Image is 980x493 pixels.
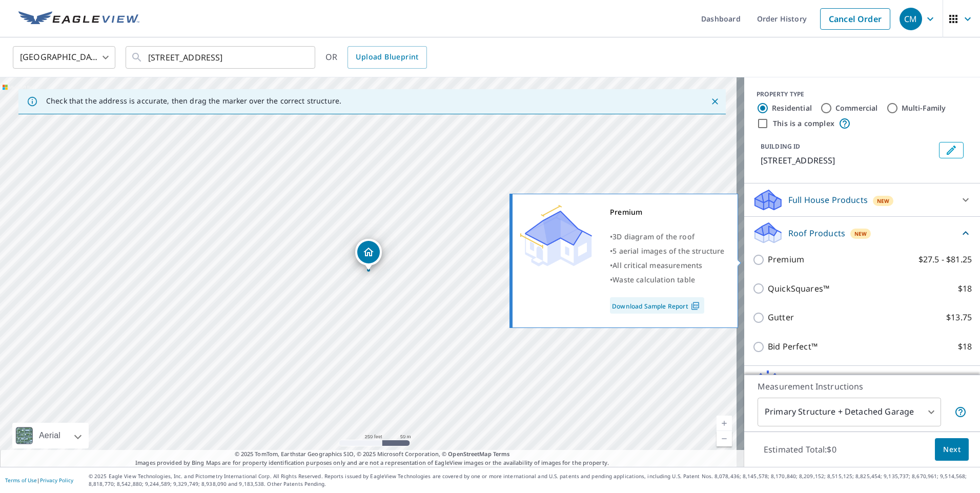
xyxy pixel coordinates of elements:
[756,438,845,461] p: Estimated Total: $0
[36,423,64,448] div: Aerial
[902,103,946,113] label: Multi-Family
[788,194,868,206] p: Full House Products
[717,416,732,431] a: Current Level 17, Zoom In
[757,90,968,99] div: PROPERTY TYPE
[939,142,964,158] button: Edit building 1
[954,406,967,418] span: Your report will include the primary structure and a detached garage if one exists.
[612,260,702,270] span: All critical measurements
[148,43,294,72] input: Search by address or latitude-longitude
[356,51,418,64] span: Upload Blueprint
[758,398,941,426] div: Primary Structure + Detached Garage
[18,11,139,27] img: EV Logo
[13,43,115,72] div: [GEOGRAPHIC_DATA]
[612,246,724,256] span: 5 aerial images of the structure
[610,258,725,273] div: •
[355,239,382,271] div: Dropped pin, building 1, Residential property, 100 Highland Rd Lansing, KS 66043
[325,46,427,69] div: OR
[752,221,972,245] div: Roof ProductsNew
[448,450,491,458] a: OpenStreetMap
[773,118,834,129] label: This is a complex
[768,282,829,295] p: QuickSquares™
[768,311,794,324] p: Gutter
[610,244,725,258] div: •
[46,96,341,106] p: Check that the address is accurate, then drag the marker over the correct structure.
[610,230,725,244] div: •
[752,370,972,395] div: Solar ProductsNew
[5,477,37,484] a: Terms of Use
[520,205,592,266] img: Premium
[761,142,800,151] p: BUILDING ID
[758,380,967,393] p: Measurement Instructions
[877,197,890,205] span: New
[835,103,878,113] label: Commercial
[612,232,695,241] span: 3D diagram of the roof
[89,473,975,488] p: © 2025 Eagle View Technologies, Inc. and Pictometry International Corp. All Rights Reserved. Repo...
[610,273,725,287] div: •
[820,8,890,30] a: Cancel Order
[493,450,510,458] a: Terms
[958,282,972,295] p: $18
[768,253,804,266] p: Premium
[5,477,73,483] p: |
[768,340,818,353] p: Bid Perfect™
[235,450,510,459] span: © 2025 TomTom, Earthstar Geographics SIO, © 2025 Microsoft Corporation, ©
[761,154,935,167] p: [STREET_ADDRESS]
[900,8,922,30] div: CM
[918,253,972,266] p: $27.5 - $81.25
[935,438,969,461] button: Next
[772,103,812,113] label: Residential
[752,188,972,212] div: Full House ProductsNew
[612,275,695,284] span: Waste calculation table
[12,423,89,448] div: Aerial
[854,230,867,238] span: New
[958,340,972,353] p: $18
[788,227,845,239] p: Roof Products
[946,311,972,324] p: $13.75
[610,297,704,314] a: Download Sample Report
[348,46,426,69] a: Upload Blueprint
[708,95,722,108] button: Close
[610,205,725,219] div: Premium
[717,431,732,446] a: Current Level 17, Zoom Out
[40,477,73,484] a: Privacy Policy
[943,443,961,456] span: Next
[688,301,702,311] img: Pdf Icon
